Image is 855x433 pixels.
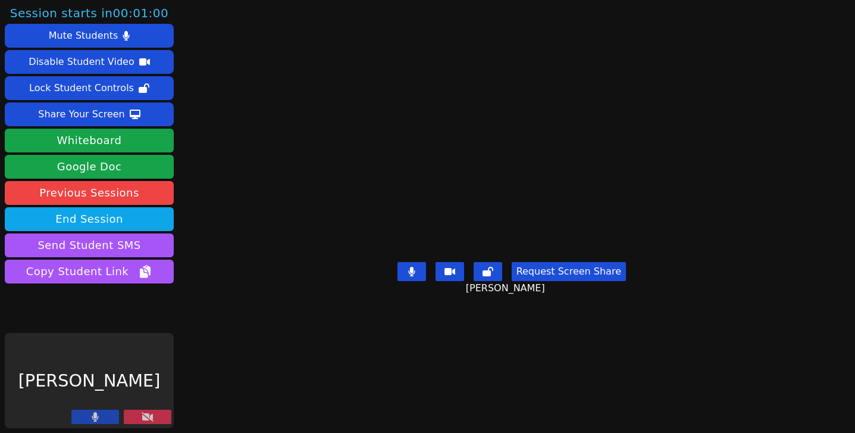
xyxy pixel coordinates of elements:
span: Session starts in [10,5,169,21]
button: Whiteboard [5,129,174,152]
div: Share Your Screen [38,105,125,124]
div: Disable Student Video [29,52,134,71]
button: Disable Student Video [5,50,174,74]
button: Request Screen Share [512,262,626,281]
a: Google Doc [5,155,174,179]
button: Mute Students [5,24,174,48]
time: 00:01:00 [112,6,168,20]
button: End Session [5,207,174,231]
span: [PERSON_NAME] [466,281,548,295]
div: Mute Students [49,26,118,45]
div: [PERSON_NAME] [5,333,174,428]
span: Copy Student Link [26,263,152,280]
button: Send Student SMS [5,233,174,257]
button: Copy Student Link [5,260,174,284]
a: Previous Sessions [5,181,174,205]
button: Lock Student Controls [5,76,174,100]
button: Share Your Screen [5,102,174,126]
div: Lock Student Controls [29,79,134,98]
